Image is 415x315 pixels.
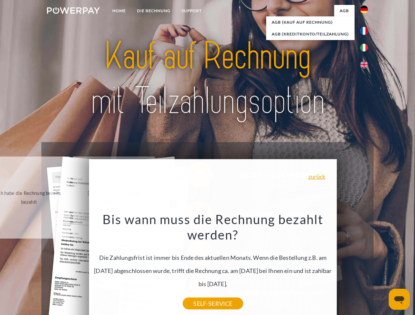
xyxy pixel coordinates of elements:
[131,5,176,17] a: DIE RECHNUNG
[47,7,100,14] img: logo-powerpay-white.svg
[176,5,207,17] a: SUPPORT
[107,5,131,17] a: Home
[183,298,243,309] a: SELF-SERVICE
[360,61,368,69] img: en
[389,289,410,310] iframe: Schaltfläche zum Öffnen des Messaging-Fensters
[334,5,355,17] a: agb
[360,27,368,35] img: fr
[308,174,326,179] a: zurück
[266,16,355,28] a: AGB (Kauf auf Rechnung)
[77,189,151,206] div: [PERSON_NAME] wurde retourniert
[360,6,368,13] img: de
[93,211,333,304] div: Die Zahlungsfrist ist immer bis Ende des aktuellen Monats. Wenn die Bestellung z.B. am [DATE] abg...
[266,28,355,40] a: AGB (Kreditkonto/Teilzahlung)
[360,44,368,52] img: it
[93,211,333,243] h3: Bis wann muss die Rechnung bezahlt werden?
[63,31,352,126] img: title-powerpay_de.svg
